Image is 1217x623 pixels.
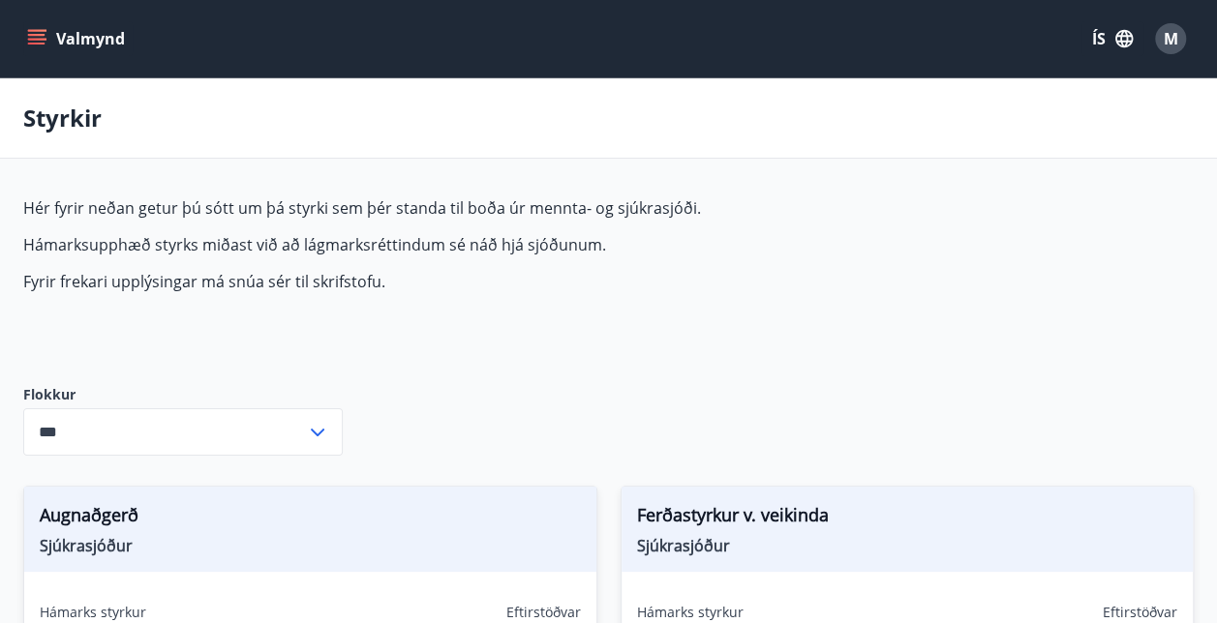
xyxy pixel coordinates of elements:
[40,502,581,535] span: Augnaðgerð
[1147,15,1194,62] button: M
[1103,603,1177,622] span: Eftirstöðvar
[637,603,744,622] span: Hámarks styrkur
[637,535,1178,556] span: Sjúkrasjóður
[1164,28,1178,49] span: M
[23,385,343,404] label: Flokkur
[40,535,581,556] span: Sjúkrasjóður
[23,271,937,292] p: Fyrir frekari upplýsingar má snúa sér til skrifstofu.
[637,502,1178,535] span: Ferðastyrkur v. veikinda
[1081,21,1143,56] button: ÍS
[23,197,937,219] p: Hér fyrir neðan getur þú sótt um þá styrki sem þér standa til boða úr mennta- og sjúkrasjóði.
[23,102,102,134] p: Styrkir
[506,603,581,622] span: Eftirstöðvar
[23,21,133,56] button: menu
[23,234,937,255] p: Hámarksupphæð styrks miðast við að lágmarksréttindum sé náð hjá sjóðunum.
[40,603,146,622] span: Hámarks styrkur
